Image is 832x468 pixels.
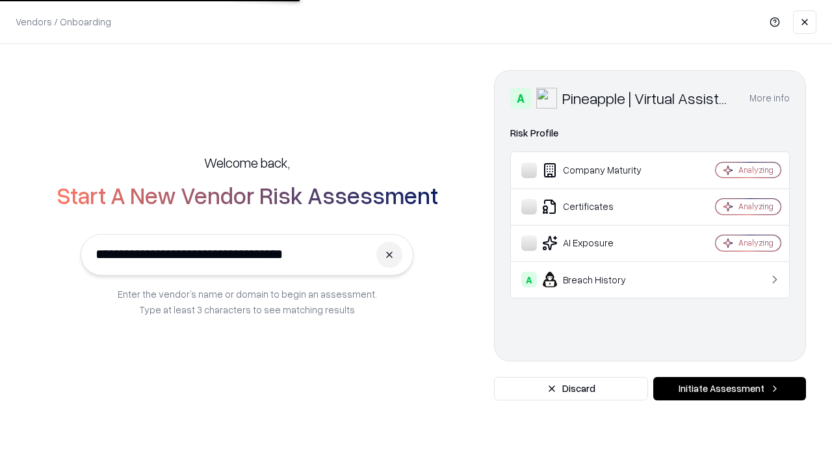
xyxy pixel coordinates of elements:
[494,377,648,400] button: Discard
[562,88,734,109] div: Pineapple | Virtual Assistant Agency
[738,237,773,248] div: Analyzing
[204,153,290,172] h5: Welcome back,
[749,86,790,110] button: More info
[16,15,111,29] p: Vendors / Onboarding
[521,162,677,178] div: Company Maturity
[510,88,531,109] div: A
[521,272,537,287] div: A
[118,286,377,317] p: Enter the vendor’s name or domain to begin an assessment. Type at least 3 characters to see match...
[510,125,790,141] div: Risk Profile
[57,182,438,208] h2: Start A New Vendor Risk Assessment
[521,272,677,287] div: Breach History
[738,201,773,212] div: Analyzing
[738,164,773,175] div: Analyzing
[536,88,557,109] img: Pineapple | Virtual Assistant Agency
[653,377,806,400] button: Initiate Assessment
[521,235,677,251] div: AI Exposure
[521,199,677,214] div: Certificates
